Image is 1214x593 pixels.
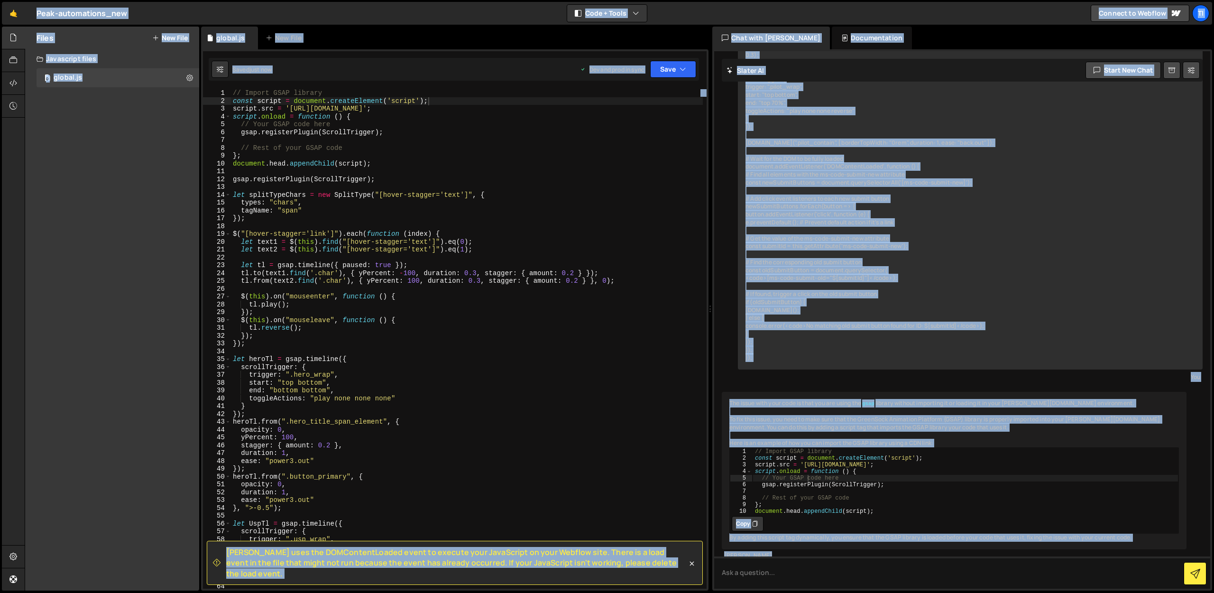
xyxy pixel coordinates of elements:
div: 3 [203,105,231,113]
div: 59 [203,543,231,551]
div: 39 [203,387,231,395]
div: 7 [203,136,231,144]
div: Ti [1192,5,1209,22]
div: 57 [203,528,231,536]
button: Copy [732,516,763,531]
div: 61 [203,559,231,567]
div: 55 [203,512,231,520]
button: New File [152,34,188,42]
div: 21 [203,246,231,254]
div: 43 [203,418,231,426]
div: 16775/45840.js [37,68,199,87]
div: 30 [203,316,231,324]
div: 63 [203,574,231,583]
div: 47 [203,449,231,457]
div: 46 [203,442,231,450]
div: 17 [203,214,231,222]
div: 8 [730,495,752,501]
div: New File [266,33,305,43]
span: [PERSON_NAME] uses the DOMContentLoaded event to execute your JavaScript on your Webflow site. Th... [226,547,687,579]
div: 31 [203,324,231,332]
div: 60 [203,551,231,559]
div: 1 [203,89,231,97]
div: global.js [54,74,82,82]
div: 49 [203,465,231,473]
div: 48 [203,457,231,465]
div: 16 [203,207,231,215]
div: 5 [730,475,752,482]
button: Code + Tools [567,5,647,22]
div: 27 [203,293,231,301]
div: 45 [203,434,231,442]
div: 56 [203,520,231,528]
div: 2 [203,97,231,105]
div: 58 [203,536,231,544]
div: 23 [203,261,231,269]
div: 62 [203,567,231,575]
div: 29 [203,308,231,316]
a: Connect to Webflow [1091,5,1189,22]
div: Javascript files [25,49,199,68]
div: 54 [203,504,231,512]
div: 6 [730,482,752,488]
div: 13 [203,183,231,191]
h2: Slater AI [727,66,764,75]
div: 44 [203,426,231,434]
div: 42 [203,410,231,418]
div: [PERSON_NAME] [724,552,1184,560]
div: 40 [203,395,231,403]
div: 37 [203,371,231,379]
div: 24 [203,269,231,278]
div: 3 [730,462,752,468]
div: 6 [203,129,231,137]
div: 11 [203,167,231,176]
div: 50 [203,473,231,481]
div: The issue with your code is that you are using the library without importing it or loading it in ... [722,392,1186,549]
div: 35 [203,355,231,363]
div: Documentation [832,27,912,49]
div: 20 [203,238,231,246]
div: 5 [203,120,231,129]
div: 28 [203,301,231,309]
div: 51 [203,481,231,489]
div: 4 [203,113,231,121]
div: You [740,372,1200,382]
div: 41 [203,402,231,410]
div: 15 [203,199,231,207]
div: 10 [730,508,752,515]
div: 52 [203,489,231,497]
div: Dev and prod in sync [580,65,644,74]
code: gsap [861,400,875,407]
div: 53 [203,496,231,504]
div: 2 [730,455,752,462]
div: Chat with [PERSON_NAME] [712,27,830,49]
div: 4 [730,468,752,475]
div: Saved [232,65,272,74]
div: 64 [203,583,231,591]
div: 1 [730,448,752,455]
div: 12 [203,176,231,184]
div: Peak-automations_new [37,8,127,19]
div: 7 [730,488,752,495]
div: 34 [203,348,231,356]
div: 26 [203,285,231,293]
div: 32 [203,332,231,340]
a: 🤙 [2,2,25,25]
div: 25 [203,277,231,285]
button: Start new chat [1085,62,1161,79]
div: 9 [730,501,752,508]
div: 33 [203,340,231,348]
div: 9 [203,152,231,160]
h2: Files [37,33,54,43]
span: 0 [45,75,50,83]
button: Save [650,61,696,78]
div: 22 [203,254,231,262]
div: 18 [203,222,231,231]
div: 19 [203,230,231,238]
div: 36 [203,363,231,371]
div: global.js [216,33,245,43]
div: 38 [203,379,231,387]
div: 10 [203,160,231,168]
div: 14 [203,191,231,199]
div: 8 [203,144,231,152]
